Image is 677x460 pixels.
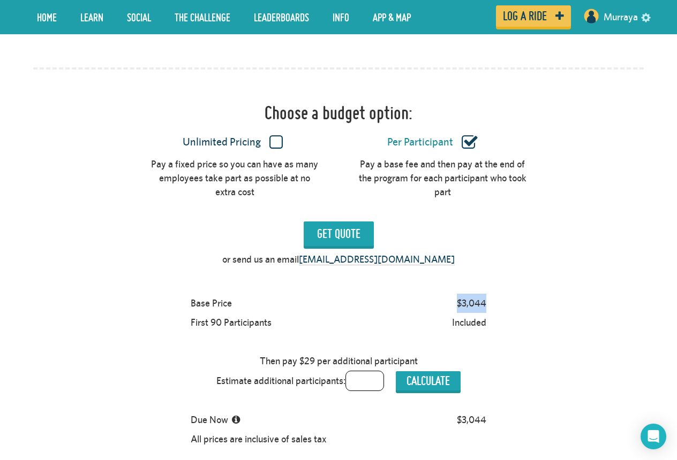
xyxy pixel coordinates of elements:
label: Unlimited Pricing [148,135,317,149]
a: Leaderboards [246,4,317,30]
a: settings drop down toggle [641,12,651,22]
a: The Challenge [167,4,238,30]
a: Home [29,4,65,30]
div: Open Intercom Messenger [641,424,666,449]
button: Calculate [396,371,461,390]
a: Info [325,4,357,30]
div: Included [447,313,491,332]
span: Log a ride [503,11,547,21]
h1: Choose a budget option: [265,102,412,124]
a: App & Map [365,4,419,30]
div: Due Now [186,410,249,430]
div: Pay a fixed price so you can have as many employees take part as possible at no extra cost [150,157,319,198]
label: Per Participant [348,135,517,149]
div: Then pay $29 per additional participant [255,351,423,371]
img: User profile image [583,7,600,25]
div: Estimate additional participants: [212,371,465,391]
div: All prices are inclusive of sales tax [186,430,331,449]
div: $3,044 [452,410,491,430]
p: or send us an email [222,252,455,266]
a: Murraya [604,4,638,30]
div: Pay a base fee and then pay at the end of the program for each participant who took part [358,157,527,198]
a: LEARN [72,4,111,30]
a: Log a ride [496,5,571,27]
div: Base Price [186,294,237,313]
a: [EMAIL_ADDRESS][DOMAIN_NAME] [299,254,455,265]
input: Get Quote [304,221,374,246]
div: $3,044 [452,294,491,313]
div: First 90 Participants [186,313,276,332]
i: Final total depends on the number of users who take part over the course of your plan. [232,415,240,425]
a: Social [119,4,159,30]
